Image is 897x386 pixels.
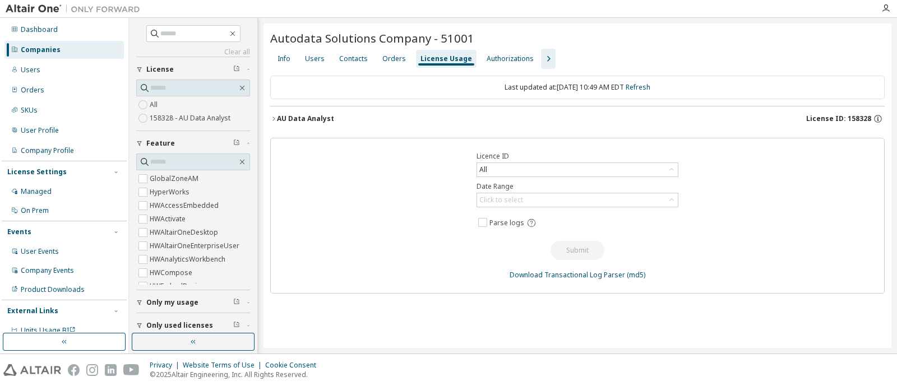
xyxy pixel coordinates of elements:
a: Download Transactional Log Parser [510,270,625,280]
div: All [478,164,489,176]
div: Company Events [21,266,74,275]
img: linkedin.svg [105,364,117,376]
label: HWAccessEmbedded [150,199,221,212]
div: Click to select [477,193,678,207]
span: Clear filter [233,139,240,148]
label: All [150,98,160,111]
span: Only used licenses [146,321,213,330]
div: Click to select [479,196,523,204]
label: HWAltairOneEnterpriseUser [150,239,242,253]
div: Companies [21,45,61,54]
img: Altair One [6,3,146,15]
div: Orders [21,86,44,95]
p: © 2025 Altair Engineering, Inc. All Rights Reserved. [150,370,323,379]
div: Last updated at: [DATE] 10:49 AM EDT [270,76,885,99]
div: On Prem [21,206,49,215]
div: Product Downloads [21,285,85,294]
label: HWActivate [150,212,188,226]
span: Clear filter [233,298,240,307]
div: Managed [21,187,52,196]
button: Feature [136,131,250,156]
div: Cookie Consent [265,361,323,370]
button: Only my usage [136,290,250,315]
div: Orders [382,54,406,63]
button: AU Data AnalystLicense ID: 158328 [270,106,885,131]
label: HWAnalyticsWorkbench [150,253,228,266]
div: Company Profile [21,146,74,155]
label: Licence ID [477,152,678,161]
button: Only used licenses [136,313,250,338]
div: Website Terms of Use [183,361,265,370]
span: Only my usage [146,298,198,307]
span: Feature [146,139,175,148]
img: instagram.svg [86,364,98,376]
div: Users [21,66,40,75]
div: User Profile [21,126,59,135]
label: HWAltairOneDesktop [150,226,220,239]
a: Refresh [626,82,650,92]
img: facebook.svg [68,364,80,376]
button: License [136,57,250,82]
div: Dashboard [21,25,58,34]
div: License Settings [7,168,67,176]
span: License [146,65,174,74]
div: All [477,163,678,176]
div: User Events [21,247,59,256]
div: Info [278,54,290,63]
label: HWCompose [150,266,195,280]
span: Autodata Solutions Company - 51001 [270,30,474,46]
div: External Links [7,306,58,315]
div: Authorizations [487,54,534,63]
a: Clear all [136,48,250,57]
label: HyperWorks [150,185,192,199]
a: (md5) [627,270,645,280]
span: Clear filter [233,65,240,74]
span: Parse logs [489,218,524,227]
img: altair_logo.svg [3,364,61,376]
img: youtube.svg [123,364,140,376]
label: 158328 - AU Data Analyst [150,111,233,125]
button: Submit [551,241,604,260]
div: License Usage [420,54,472,63]
label: Date Range [477,182,678,191]
div: Contacts [339,54,368,63]
label: GlobalZoneAM [150,172,201,185]
div: AU Data Analyst [277,114,334,123]
span: Clear filter [233,321,240,330]
div: Users [305,54,325,63]
span: License ID: 158328 [806,114,871,123]
span: Units Usage BI [21,325,76,335]
div: SKUs [21,106,38,115]
div: Events [7,227,31,236]
div: Privacy [150,361,183,370]
label: HWEmbedBasic [150,280,202,293]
